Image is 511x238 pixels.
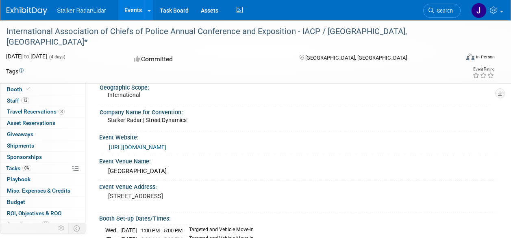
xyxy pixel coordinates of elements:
[23,53,30,60] span: to
[141,227,183,234] span: 1:00 PM - 5:00 PM
[4,24,453,49] div: International Association of Chiefs of Police Annual Conference and Exposition - IACP / [GEOGRAPH...
[0,197,85,208] a: Budget
[131,52,286,66] div: Committed
[0,208,85,219] a: ROI, Objectives & ROO
[7,7,47,15] img: ExhibitDay
[7,221,50,228] span: Attachments
[120,226,137,235] td: [DATE]
[100,106,491,116] div: Company Name for Convention:
[99,181,495,191] div: Event Venue Address:
[108,92,140,98] span: International
[6,67,24,75] td: Tags
[22,165,31,171] span: 0%
[108,117,187,123] span: Stalker Radar | Street Dynamics
[7,199,25,205] span: Budget
[109,144,166,150] a: [URL][DOMAIN_NAME]
[7,154,42,160] span: Sponsorships
[6,165,31,172] span: Tasks
[7,142,34,149] span: Shipments
[0,118,85,129] a: Asset Reservations
[424,52,495,64] div: Event Format
[466,54,474,60] img: Format-Inperson.png
[7,210,61,217] span: ROI, Objectives & ROO
[0,106,85,117] a: Travel Reservations3
[108,193,255,200] pre: [STREET_ADDRESS]
[99,131,495,142] div: Event Website:
[59,109,65,115] span: 3
[69,223,85,234] td: Toggle Event Tabs
[54,223,69,234] td: Personalize Event Tab Strip
[434,8,453,14] span: Search
[305,55,407,61] span: [GEOGRAPHIC_DATA], [GEOGRAPHIC_DATA]
[423,4,461,18] a: Search
[0,84,85,95] a: Booth
[7,187,70,194] span: Misc. Expenses & Credits
[7,131,33,137] span: Giveaways
[0,95,85,106] a: Staff12
[472,67,494,71] div: Event Rating
[99,212,495,223] div: Booth Set-up Dates/Times:
[26,87,30,91] i: Booth reservation complete
[57,7,106,14] span: Stalker Radar/Lidar
[99,155,495,165] div: Event Venue Name:
[7,108,65,115] span: Travel Reservations
[41,221,50,227] span: 16
[7,86,32,92] span: Booth
[471,3,487,18] img: Joe Bartels
[7,97,29,104] span: Staff
[7,176,30,182] span: Playbook
[100,81,491,92] div: Geographic Scope:
[0,140,85,151] a: Shipments
[0,129,85,140] a: Giveaways
[184,226,254,235] td: Targeted and Vehicle Move-in
[0,174,85,185] a: Playbook
[0,185,85,196] a: Misc. Expenses & Credits
[48,54,65,60] span: (4 days)
[105,165,489,178] div: [GEOGRAPHIC_DATA]
[0,219,85,230] a: Attachments16
[0,163,85,174] a: Tasks0%
[476,54,495,60] div: In-Person
[6,53,47,60] span: [DATE] [DATE]
[0,152,85,163] a: Sponsorships
[7,120,55,126] span: Asset Reservations
[21,97,29,103] span: 12
[105,226,120,235] td: Wed.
